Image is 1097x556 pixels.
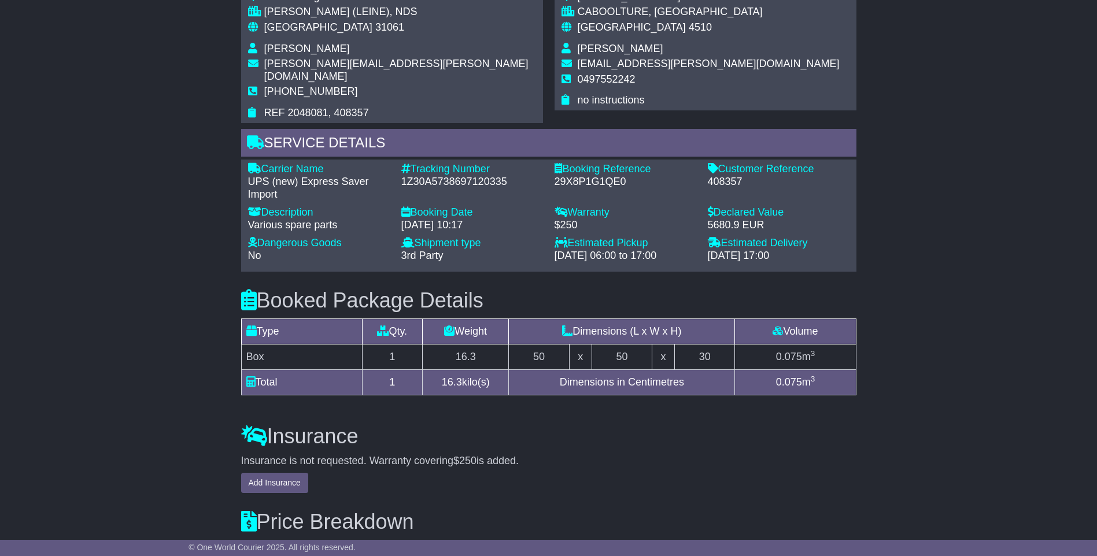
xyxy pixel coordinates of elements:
[248,163,390,176] div: Carrier Name
[264,21,372,33] span: [GEOGRAPHIC_DATA]
[555,219,696,232] div: $250
[578,73,636,85] span: 0497552242
[735,370,856,395] td: m
[708,219,849,232] div: 5680.9 EUR
[189,543,356,552] span: © One World Courier 2025. All rights reserved.
[652,344,675,370] td: x
[735,319,856,344] td: Volume
[811,349,815,358] sup: 3
[735,344,856,370] td: m
[569,344,592,370] td: x
[375,21,404,33] span: 31061
[241,455,856,468] div: Insurance is not requested. Warranty covering is added.
[592,344,652,370] td: 50
[248,219,390,232] div: Various spare parts
[264,43,350,54] span: [PERSON_NAME]
[708,206,849,219] div: Declared Value
[509,370,735,395] td: Dimensions in Centimetres
[578,58,840,69] span: [EMAIL_ADDRESS][PERSON_NAME][DOMAIN_NAME]
[811,375,815,383] sup: 3
[401,163,543,176] div: Tracking Number
[578,6,840,18] div: CABOOLTURE, [GEOGRAPHIC_DATA]
[708,250,849,262] div: [DATE] 17:00
[423,370,509,395] td: kilo(s)
[401,237,543,250] div: Shipment type
[241,370,362,395] td: Total
[578,21,686,33] span: [GEOGRAPHIC_DATA]
[362,344,423,370] td: 1
[453,455,477,466] span: $250
[708,176,849,188] div: 408357
[241,344,362,370] td: Box
[241,425,856,448] h3: Insurance
[555,237,696,250] div: Estimated Pickup
[555,176,696,188] div: 29X8P1G1QE0
[776,376,802,388] span: 0.075
[362,319,423,344] td: Qty.
[241,129,856,160] div: Service Details
[423,319,509,344] td: Weight
[708,237,849,250] div: Estimated Delivery
[689,21,712,33] span: 4510
[264,107,369,118] span: REF 2048081, 408357
[555,206,696,219] div: Warranty
[248,176,390,201] div: UPS (new) Express Saver Import
[264,6,536,18] div: [PERSON_NAME] (LEINE), NDS
[362,370,423,395] td: 1
[264,86,358,97] span: [PHONE_NUMBER]
[708,163,849,176] div: Customer Reference
[248,206,390,219] div: Description
[674,344,735,370] td: 30
[401,219,543,232] div: [DATE] 10:17
[423,344,509,370] td: 16.3
[241,319,362,344] td: Type
[509,319,735,344] td: Dimensions (L x W x H)
[555,250,696,262] div: [DATE] 06:00 to 17:00
[401,250,444,261] span: 3rd Party
[248,237,390,250] div: Dangerous Goods
[509,344,570,370] td: 50
[578,94,645,106] span: no instructions
[248,250,261,261] span: No
[264,58,529,82] span: [PERSON_NAME][EMAIL_ADDRESS][PERSON_NAME][DOMAIN_NAME]
[241,289,856,312] h3: Booked Package Details
[578,43,663,54] span: [PERSON_NAME]
[555,163,696,176] div: Booking Reference
[776,351,802,362] span: 0.075
[442,376,462,388] span: 16.3
[241,510,856,533] h3: Price Breakdown
[401,176,543,188] div: 1Z30A5738697120335
[401,206,543,219] div: Booking Date
[241,473,308,493] button: Add Insurance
